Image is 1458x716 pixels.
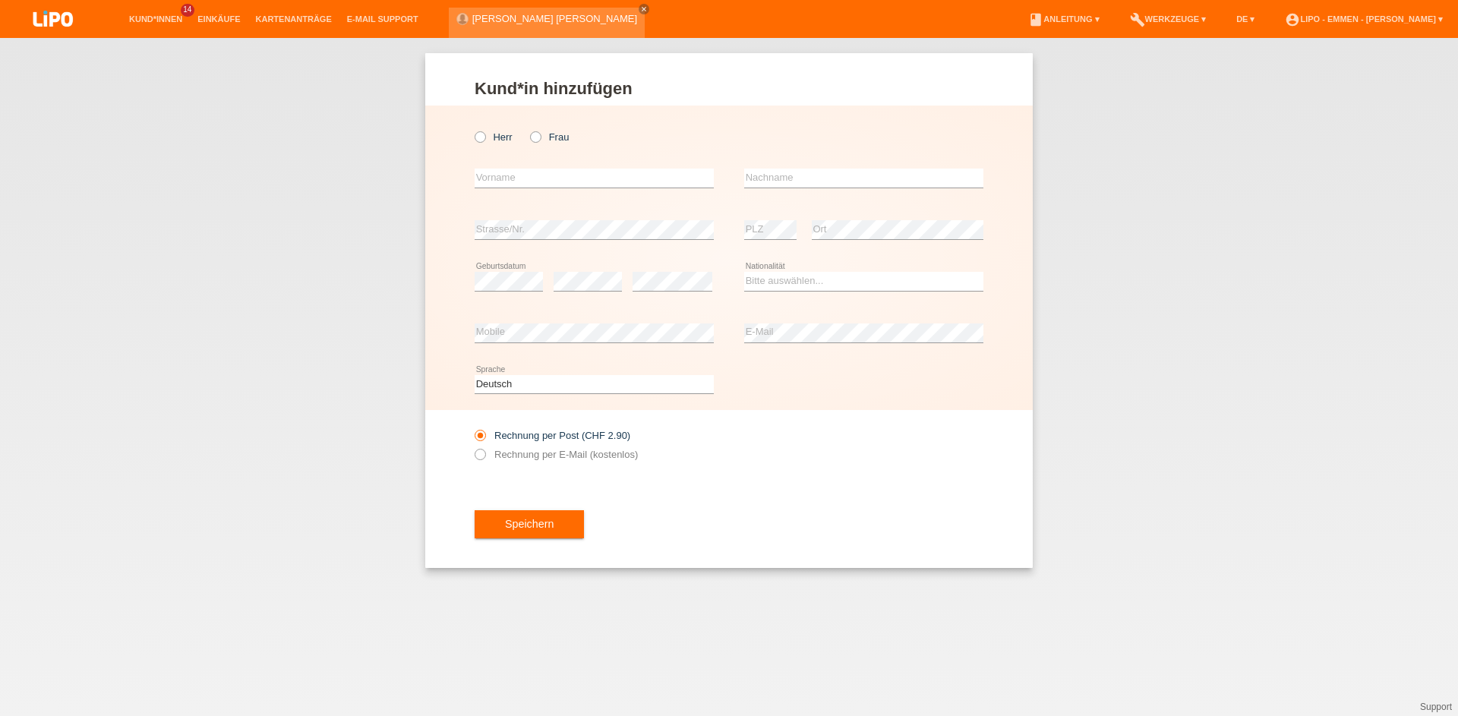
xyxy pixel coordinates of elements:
a: [PERSON_NAME] [PERSON_NAME] [472,13,637,24]
label: Rechnung per E-Mail (kostenlos) [475,449,638,460]
a: bookAnleitung ▾ [1021,14,1106,24]
label: Frau [530,131,569,143]
a: LIPO pay [15,31,91,43]
input: Herr [475,131,484,141]
a: buildWerkzeuge ▾ [1122,14,1214,24]
label: Rechnung per Post (CHF 2.90) [475,430,630,441]
input: Frau [530,131,540,141]
i: account_circle [1285,12,1300,27]
span: 14 [181,4,194,17]
a: Kund*innen [121,14,190,24]
input: Rechnung per E-Mail (kostenlos) [475,449,484,468]
input: Rechnung per Post (CHF 2.90) [475,430,484,449]
label: Herr [475,131,513,143]
button: Speichern [475,510,584,539]
a: Support [1420,702,1452,712]
a: Kartenanträge [248,14,339,24]
a: DE ▾ [1229,14,1262,24]
a: close [639,4,649,14]
i: book [1028,12,1043,27]
a: Einkäufe [190,14,248,24]
a: E-Mail Support [339,14,426,24]
h1: Kund*in hinzufügen [475,79,983,98]
a: account_circleLIPO - Emmen - [PERSON_NAME] ▾ [1277,14,1450,24]
span: Speichern [505,518,554,530]
i: close [640,5,648,13]
i: build [1130,12,1145,27]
